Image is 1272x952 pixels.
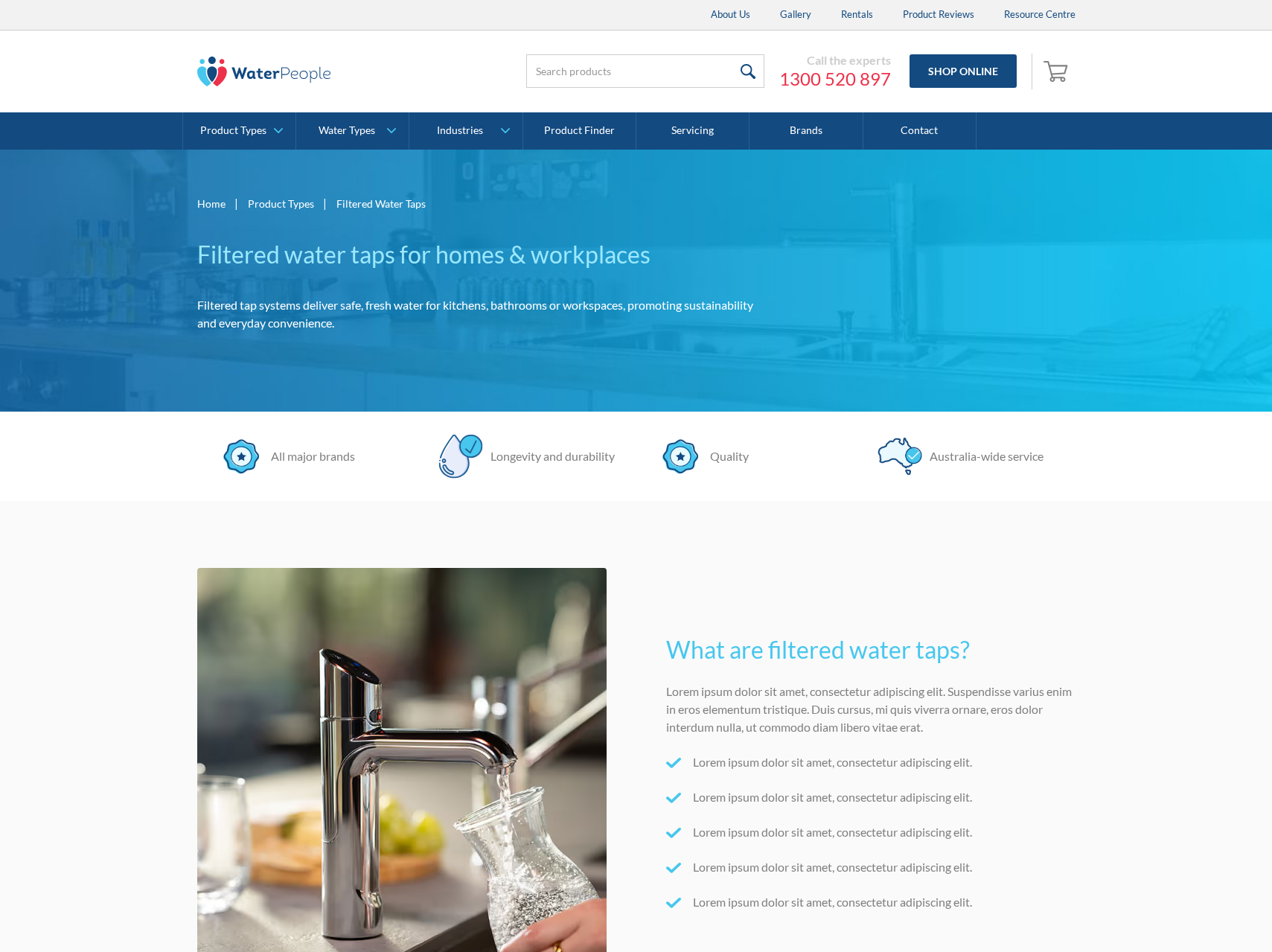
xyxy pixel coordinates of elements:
p: Lorem ipsum dolor sit amet, consectetur adipiscing elit. Suspendisse varius enim in eros elementu... [666,683,1076,736]
a: Contact [863,112,977,150]
p: Lorem ipsum dolor sit amet, consectetur adipiscing elit. [693,788,972,806]
div: Australia-wide service [922,447,1044,465]
img: The Water People [197,57,331,86]
p: Lorem ipsum dolor sit amet, consectetur adipiscing elit. [693,753,972,771]
a: Product Finder [523,112,636,150]
h1: Filtered water taps for homes & workplaces [197,237,769,272]
a: Servicing [636,112,750,150]
img: shopping cart [1044,59,1072,83]
input: Search products [526,54,764,88]
p: Filtered tap systems deliver safe, fresh water for kitchens, bathrooms or workspaces, promoting s... [197,296,769,332]
div: | [322,194,329,212]
div: Quality [703,447,749,465]
a: Industries [409,112,522,150]
p: Lorem ipsum dolor sit amet, consectetur adipiscing elit. [693,893,972,911]
div: Call the experts [779,53,891,68]
div: Longevity and durability [483,447,615,465]
div: Filtered Water Taps [336,196,426,211]
h2: What are filtered water taps? [666,632,1076,668]
a: Water Types [296,112,409,150]
a: 1300 520 897 [779,68,891,90]
a: Home [197,196,226,211]
div: Industries [437,124,483,137]
a: Product Types [248,196,314,211]
div: Product Types [200,124,266,137]
a: Product Types [183,112,295,150]
a: Open empty cart [1040,54,1076,89]
a: Brands [750,112,863,150]
div: | [233,194,240,212]
p: Lorem ipsum dolor sit amet, consectetur adipiscing elit. [693,858,972,876]
div: All major brands [263,447,355,465]
div: Water Types [319,124,375,137]
p: Lorem ipsum dolor sit amet, consectetur adipiscing elit. [693,823,972,841]
a: Shop Online [910,54,1017,88]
